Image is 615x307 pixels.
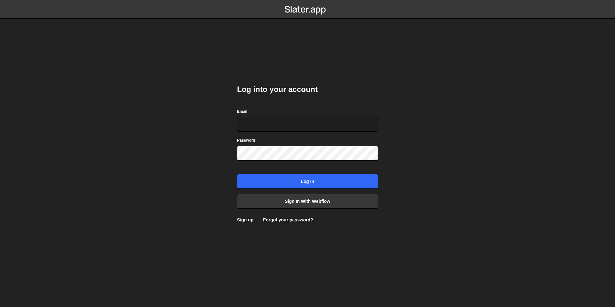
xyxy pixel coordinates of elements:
[237,84,378,95] h2: Log into your account
[237,137,255,144] label: Password
[237,217,253,222] a: Sign up
[237,108,247,115] label: Email
[263,217,313,222] a: Forgot your password?
[237,174,378,189] input: Log in
[237,194,378,209] a: Sign in with Webflow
